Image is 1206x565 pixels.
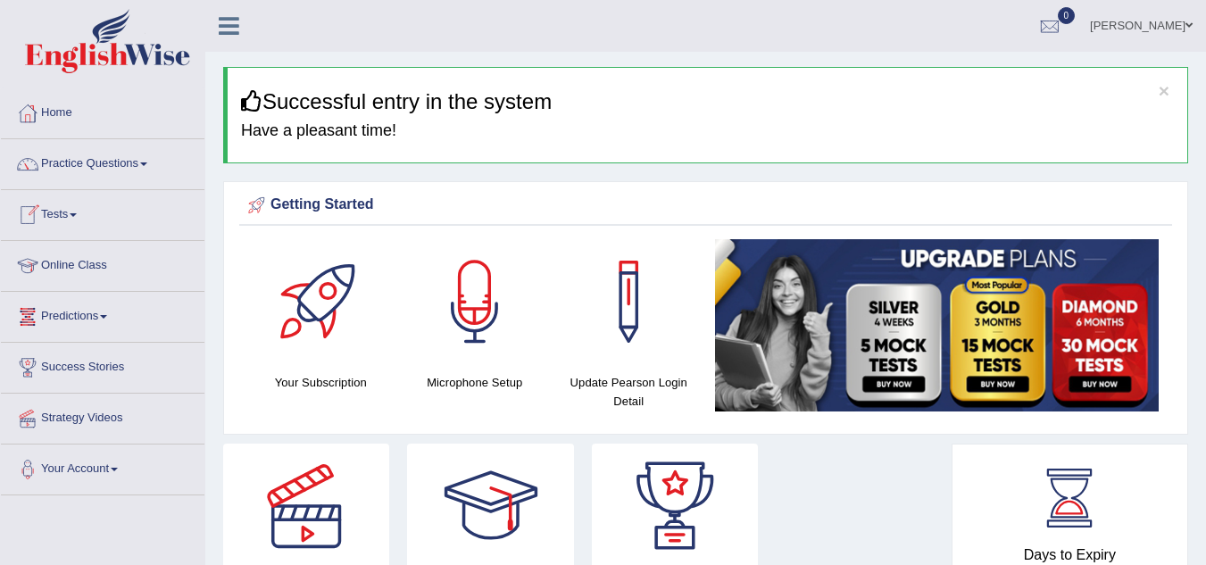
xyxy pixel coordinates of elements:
h4: Update Pearson Login Detail [561,373,697,411]
h4: Your Subscription [253,373,389,392]
a: Home [1,88,204,133]
a: Success Stories [1,343,204,387]
h4: Microphone Setup [407,373,544,392]
a: Tests [1,190,204,235]
h3: Successful entry in the system [241,90,1174,113]
div: Getting Started [244,192,1168,219]
a: Practice Questions [1,139,204,184]
span: 0 [1058,7,1076,24]
h4: Days to Expiry [972,547,1168,563]
h4: Have a pleasant time! [241,122,1174,140]
a: Predictions [1,292,204,337]
a: Online Class [1,241,204,286]
a: Strategy Videos [1,394,204,438]
a: Your Account [1,445,204,489]
img: small5.jpg [715,239,1160,411]
button: × [1159,81,1169,100]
